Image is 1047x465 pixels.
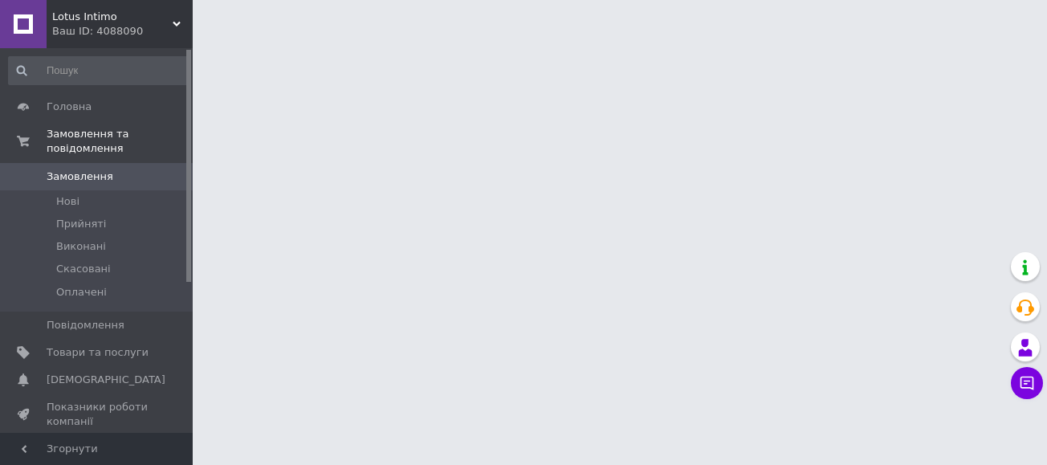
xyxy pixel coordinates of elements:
[52,10,173,24] span: Lotus Intimo
[8,56,189,85] input: Пошук
[56,285,107,300] span: Оплачені
[47,100,92,114] span: Головна
[52,24,193,39] div: Ваш ID: 4088090
[47,318,124,332] span: Повідомлення
[56,239,106,254] span: Виконані
[47,373,165,387] span: [DEMOGRAPHIC_DATA]
[47,127,193,156] span: Замовлення та повідомлення
[56,262,111,276] span: Скасовані
[47,400,149,429] span: Показники роботи компанії
[47,169,113,184] span: Замовлення
[1011,367,1043,399] button: Чат з покупцем
[56,194,79,209] span: Нові
[47,345,149,360] span: Товари та послуги
[56,217,106,231] span: Прийняті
